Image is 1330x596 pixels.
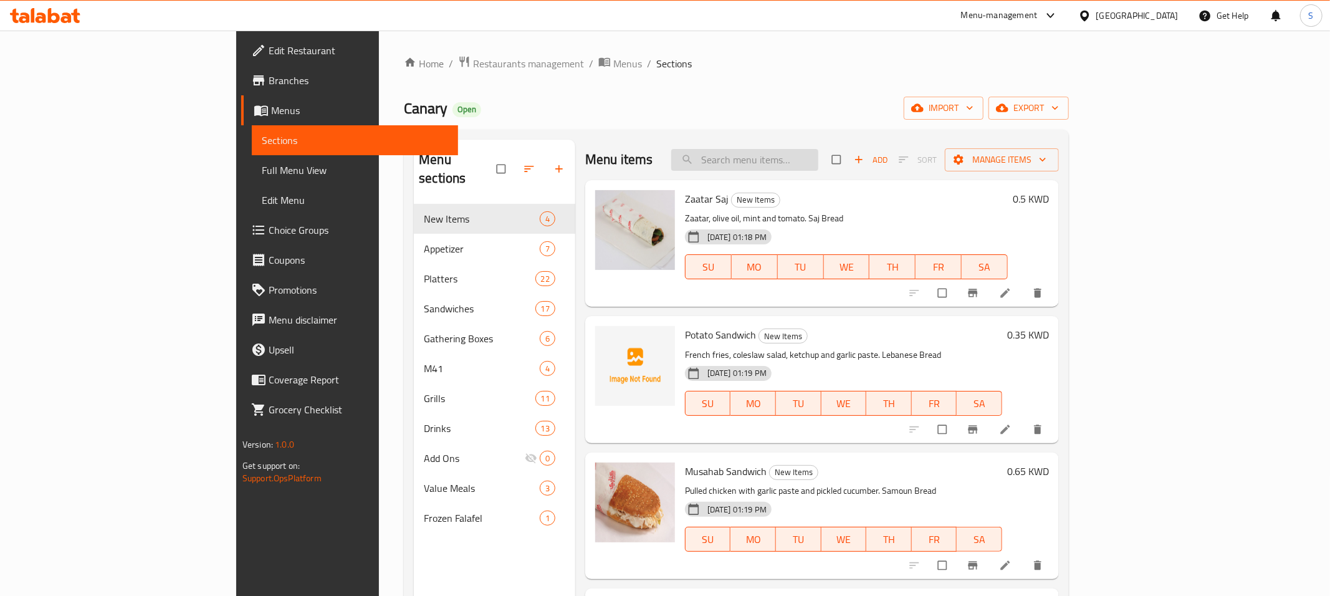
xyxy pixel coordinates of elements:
span: 1 [540,512,555,524]
div: items [535,271,555,286]
span: S [1309,9,1314,22]
span: Restaurants management [473,56,584,71]
button: SA [957,527,1002,552]
span: Coverage Report [269,372,448,387]
span: SA [967,258,1003,276]
span: Sandwiches [424,301,535,316]
span: FR [921,258,957,276]
button: Branch-specific-item [959,416,989,443]
div: items [535,391,555,406]
span: [DATE] 01:19 PM [702,367,772,379]
button: TH [866,391,912,416]
span: TU [783,258,819,276]
span: WE [829,258,865,276]
button: FR [916,254,962,279]
span: New Items [759,329,807,344]
a: Menu disclaimer [241,305,458,335]
img: Zaatar Saj [595,190,675,270]
div: Grills11 [414,383,575,413]
button: TU [776,391,821,416]
button: SA [962,254,1008,279]
button: Add section [545,155,575,183]
button: TU [776,527,821,552]
span: Musahab Sandwich [685,462,767,481]
span: WE [826,531,862,549]
span: Gathering Boxes [424,331,540,346]
div: New Items [424,211,540,226]
span: SU [691,258,727,276]
span: 11 [536,393,555,405]
div: Gathering Boxes6 [414,324,575,353]
a: Sections [252,125,458,155]
p: Pulled chicken with garlic paste and pickled cucumber. Samoun Bread [685,483,1002,499]
div: New Items [769,465,818,480]
button: MO [732,254,778,279]
span: MO [735,395,771,413]
nav: breadcrumb [404,55,1069,72]
span: New Items [770,465,818,479]
img: Potato Sandwich [595,326,675,406]
div: Value Meals [424,481,540,496]
button: delete [1024,416,1054,443]
div: Grills [424,391,535,406]
button: FR [912,391,957,416]
a: Grocery Checklist [241,395,458,425]
span: Add [854,153,887,167]
button: TH [869,254,916,279]
div: Platters22 [414,264,575,294]
span: 13 [536,423,555,435]
span: Upsell [269,342,448,357]
span: Edit Restaurant [269,43,448,58]
button: WE [821,527,867,552]
a: Promotions [241,275,458,305]
span: 6 [540,333,555,345]
button: SU [685,527,730,552]
button: TU [778,254,824,279]
div: items [540,451,555,466]
span: SA [962,531,997,549]
span: M41 [424,361,540,376]
a: Coupons [241,245,458,275]
span: Select section first [891,150,945,170]
a: Full Menu View [252,155,458,185]
span: SU [691,395,725,413]
img: Musahab Sandwich [595,463,675,542]
nav: Menu sections [414,199,575,538]
span: SA [962,395,997,413]
div: items [540,511,555,526]
button: SA [957,391,1002,416]
span: Select to update [931,418,957,441]
span: WE [826,395,862,413]
a: Menus [598,55,642,72]
span: TU [781,531,816,549]
span: Potato Sandwich [685,325,756,344]
span: Sort sections [515,155,545,183]
button: SU [685,254,732,279]
button: Branch-specific-item [959,552,989,579]
button: Manage items [945,148,1059,171]
div: [GEOGRAPHIC_DATA] [1096,9,1179,22]
span: SU [691,531,725,549]
span: MO [737,258,773,276]
span: Sections [262,133,448,148]
span: Frozen Falafel [424,511,540,526]
li: / [647,56,651,71]
a: Upsell [241,335,458,365]
span: Full Menu View [262,163,448,178]
span: Appetizer [424,241,540,256]
div: New Items [731,193,780,208]
a: Edit menu item [999,287,1014,299]
div: items [540,481,555,496]
span: Drinks [424,421,535,436]
a: Coverage Report [241,365,458,395]
span: TH [874,258,911,276]
div: Add Ons0 [414,443,575,473]
span: TH [871,395,907,413]
a: Edit menu item [999,559,1014,572]
a: Restaurants management [458,55,584,72]
span: TH [871,531,907,549]
span: Add Ons [424,451,525,466]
